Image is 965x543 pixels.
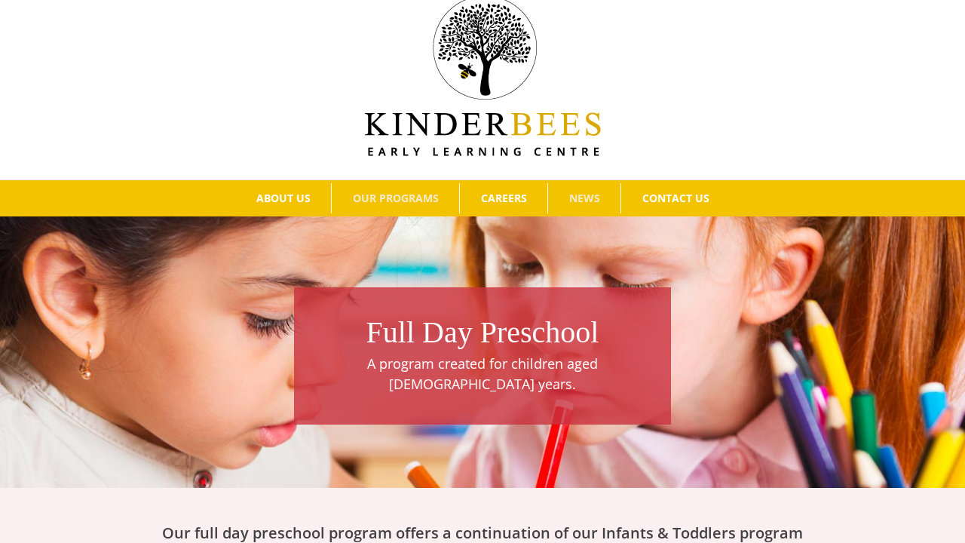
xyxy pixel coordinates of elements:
span: OUR PROGRAMS [353,193,439,204]
nav: Main Menu [23,180,942,216]
p: A program created for children aged [DEMOGRAPHIC_DATA] years. [302,354,663,394]
span: NEWS [569,193,600,204]
a: NEWS [548,183,620,213]
span: CONTACT US [642,193,709,204]
a: ABOUT US [235,183,331,213]
a: CAREERS [460,183,547,213]
a: CONTACT US [621,183,730,213]
span: CAREERS [481,193,527,204]
a: OUR PROGRAMS [332,183,459,213]
span: ABOUT US [256,193,311,204]
h1: Full Day Preschool [302,311,663,354]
